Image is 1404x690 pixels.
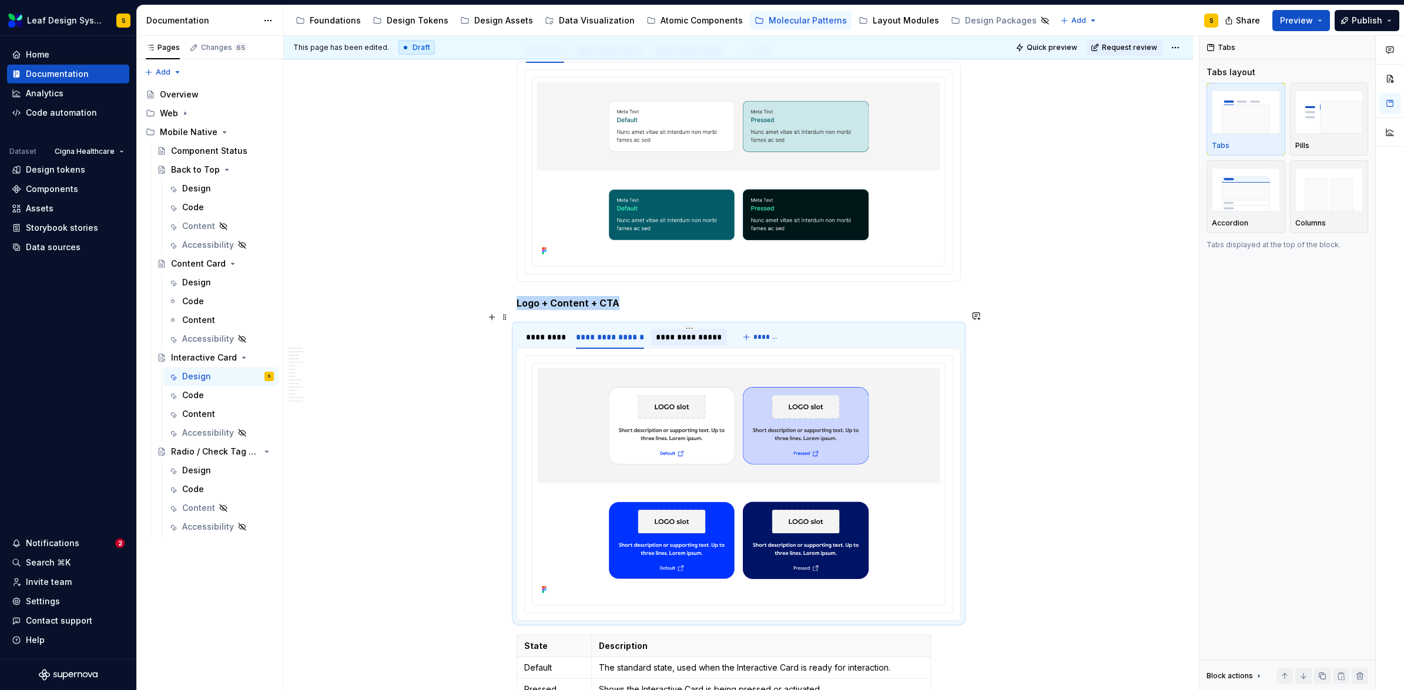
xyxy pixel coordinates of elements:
p: Columns [1295,218,1326,228]
div: Design [182,183,211,194]
svg: Supernova Logo [39,669,98,681]
a: Accessibility [163,329,279,348]
strong: Logo + Content + CTA [517,297,619,309]
div: Design tokens [26,164,85,176]
div: Home [26,49,49,60]
div: Mobile Native [160,126,217,138]
img: placeholder [1295,168,1363,211]
a: Invite team [7,573,129,591]
button: Quick preview [1012,39,1083,56]
div: Leaf Design System [27,15,102,26]
a: Accessibility [163,423,279,442]
span: 65 [234,43,247,52]
a: Content [163,405,279,423]
a: Storybook stories [7,218,129,237]
a: Design Packages [946,11,1054,30]
button: Publish [1335,10,1399,31]
div: Data sources [26,241,81,253]
a: Data Visualization [540,11,639,30]
div: Design Packages [965,15,1037,26]
div: Tabs layout [1207,66,1255,78]
div: Content Card [171,258,226,270]
div: Interactive Card [171,352,237,363]
p: The standard state, used when the Interactive Card is ready for interaction. [599,662,923,674]
a: Code [163,386,279,405]
div: Atomic Components [661,15,743,26]
button: Contact support [7,611,129,630]
div: Storybook stories [26,222,98,234]
a: Design tokens [7,160,129,179]
div: Invite team [26,576,72,588]
div: Settings [26,595,60,607]
span: Preview [1280,15,1313,26]
button: placeholderColumns [1290,160,1369,233]
a: Component Status [152,142,279,160]
div: Design [182,371,211,382]
span: Add [156,68,170,77]
span: Add [1071,16,1086,25]
div: Content [182,314,215,326]
div: Documentation [26,68,89,80]
div: Overview [160,89,199,100]
div: Accessibility [182,239,234,251]
div: Documentation [146,15,257,26]
button: Help [7,631,129,649]
button: placeholderTabs [1207,83,1285,156]
a: Code automation [7,103,129,122]
div: Block actions [1207,668,1264,684]
img: placeholder [1295,90,1363,133]
div: Design [182,465,211,476]
p: Accordion [1212,218,1248,228]
div: Molecular Patterns [769,15,847,26]
a: Design Tokens [368,11,453,30]
div: S [1209,16,1214,25]
div: Code [182,483,204,495]
div: S [122,16,126,25]
button: Preview [1272,10,1330,31]
div: Contact support [26,615,92,627]
a: Documentation [7,65,129,83]
span: Quick preview [1027,43,1077,52]
div: Accessibility [182,521,234,533]
a: Design [163,461,279,480]
a: Components [7,180,129,198]
p: Description [599,640,923,652]
button: Leaf Design SystemS [2,8,134,33]
div: Code [182,295,204,307]
a: Foundations [291,11,366,30]
a: Content [163,311,279,329]
div: Design [182,277,211,288]
a: Content [163,217,279,235]
span: Share [1236,15,1260,26]
a: Layout Modules [854,11,944,30]
p: Default [524,662,585,674]
a: Interactive Card [152,348,279,367]
a: Back to Top [152,160,279,179]
a: Content Card [152,254,279,273]
a: Overview [141,85,279,104]
a: Design [163,179,279,198]
a: Molecular Patterns [750,11,852,30]
div: Data Visualization [559,15,635,26]
img: placeholder [1212,90,1280,133]
div: Back to Top [171,164,220,176]
div: Draft [398,41,435,55]
div: Block actions [1207,671,1253,681]
div: Component Status [171,145,247,157]
button: Notifications2 [7,534,129,553]
span: 2 [115,538,125,548]
div: Help [26,634,45,646]
div: Notifications [26,537,79,549]
img: 6e787e26-f4c0-4230-8924-624fe4a2d214.png [8,14,22,28]
span: This page has been edited. [293,43,389,52]
div: Content [182,502,215,514]
p: Tabs displayed at the top of the block. [1207,240,1368,250]
div: Analytics [26,87,63,99]
div: Code [182,389,204,401]
button: Add [1057,12,1101,29]
div: Code automation [26,107,97,119]
a: Code [163,480,279,499]
button: Share [1219,10,1268,31]
button: Cigna Healthcare [49,143,129,160]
